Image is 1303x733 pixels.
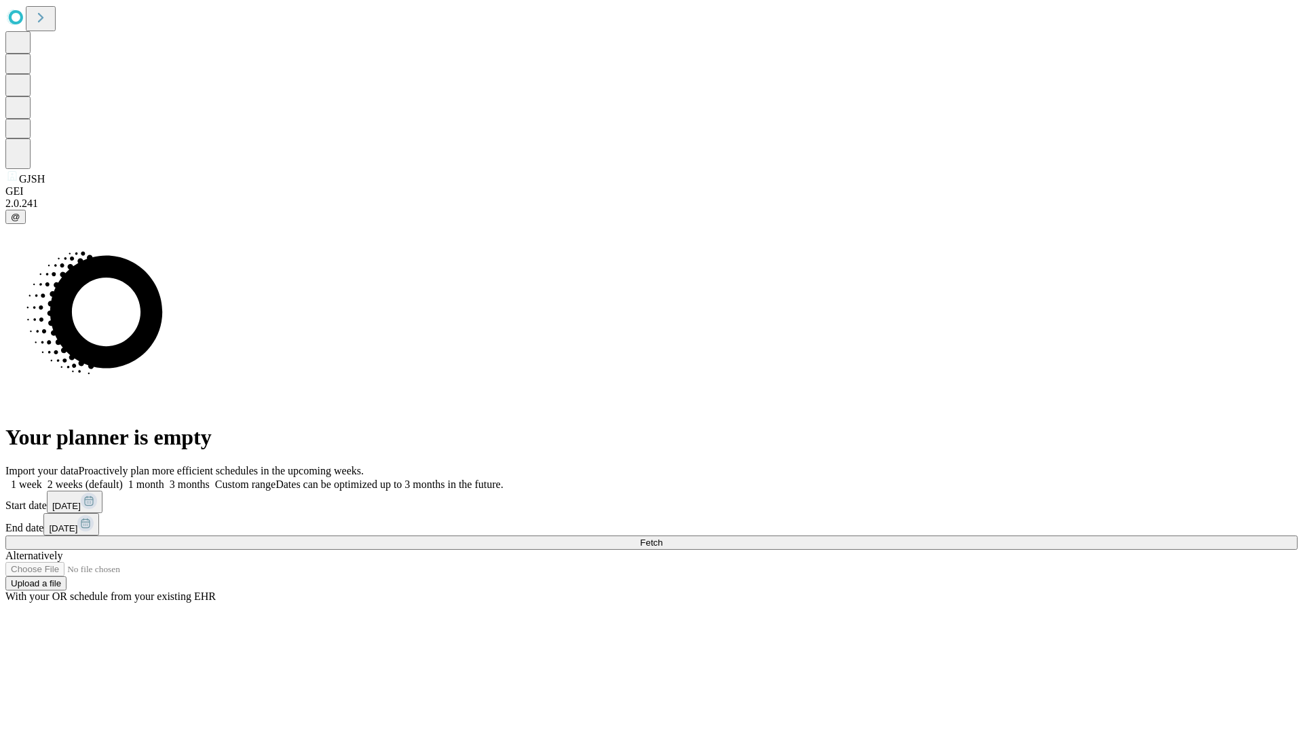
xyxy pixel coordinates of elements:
span: GJSH [19,173,45,185]
button: [DATE] [43,513,99,535]
div: End date [5,513,1298,535]
span: @ [11,212,20,222]
span: 2 weeks (default) [48,478,123,490]
span: 3 months [170,478,210,490]
button: Fetch [5,535,1298,550]
span: Dates can be optimized up to 3 months in the future. [276,478,503,490]
span: Custom range [215,478,276,490]
span: Alternatively [5,550,62,561]
button: Upload a file [5,576,67,590]
span: [DATE] [52,501,81,511]
span: Proactively plan more efficient schedules in the upcoming weeks. [79,465,364,476]
div: 2.0.241 [5,198,1298,210]
button: [DATE] [47,491,102,513]
span: 1 week [11,478,42,490]
div: GEI [5,185,1298,198]
span: Fetch [640,538,662,548]
button: @ [5,210,26,224]
span: With your OR schedule from your existing EHR [5,590,216,602]
div: Start date [5,491,1298,513]
span: [DATE] [49,523,77,533]
span: 1 month [128,478,164,490]
span: Import your data [5,465,79,476]
h1: Your planner is empty [5,425,1298,450]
